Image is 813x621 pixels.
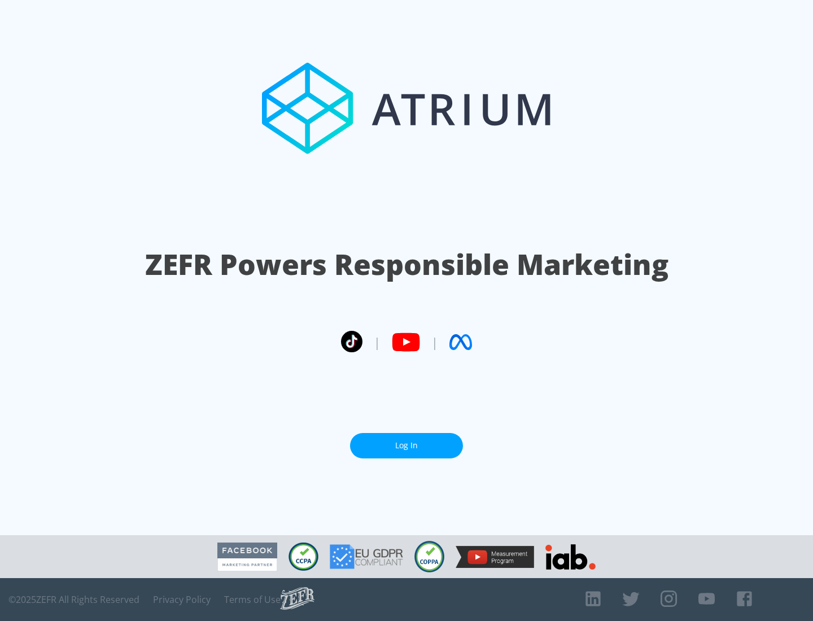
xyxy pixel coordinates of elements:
img: CCPA Compliant [289,543,318,571]
span: © 2025 ZEFR All Rights Reserved [8,594,139,605]
a: Privacy Policy [153,594,211,605]
span: | [374,334,381,351]
h1: ZEFR Powers Responsible Marketing [145,245,668,284]
img: YouTube Measurement Program [456,546,534,568]
img: Facebook Marketing Partner [217,543,277,571]
span: | [431,334,438,351]
img: IAB [545,544,596,570]
a: Terms of Use [224,594,281,605]
img: GDPR Compliant [330,544,403,569]
img: COPPA Compliant [414,541,444,572]
a: Log In [350,433,463,458]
